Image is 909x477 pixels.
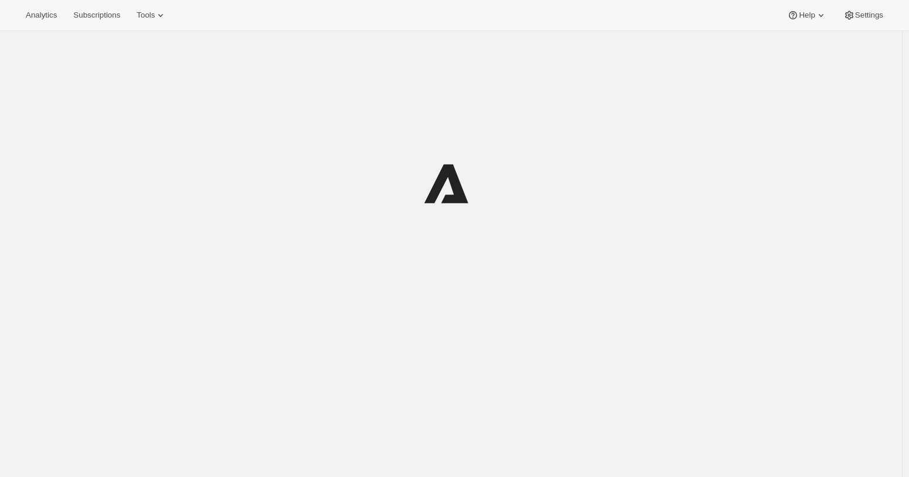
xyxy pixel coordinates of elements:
[66,7,127,23] button: Subscriptions
[130,7,173,23] button: Tools
[836,7,890,23] button: Settings
[855,11,883,20] span: Settings
[19,7,64,23] button: Analytics
[799,11,815,20] span: Help
[26,11,57,20] span: Analytics
[780,7,833,23] button: Help
[137,11,155,20] span: Tools
[73,11,120,20] span: Subscriptions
